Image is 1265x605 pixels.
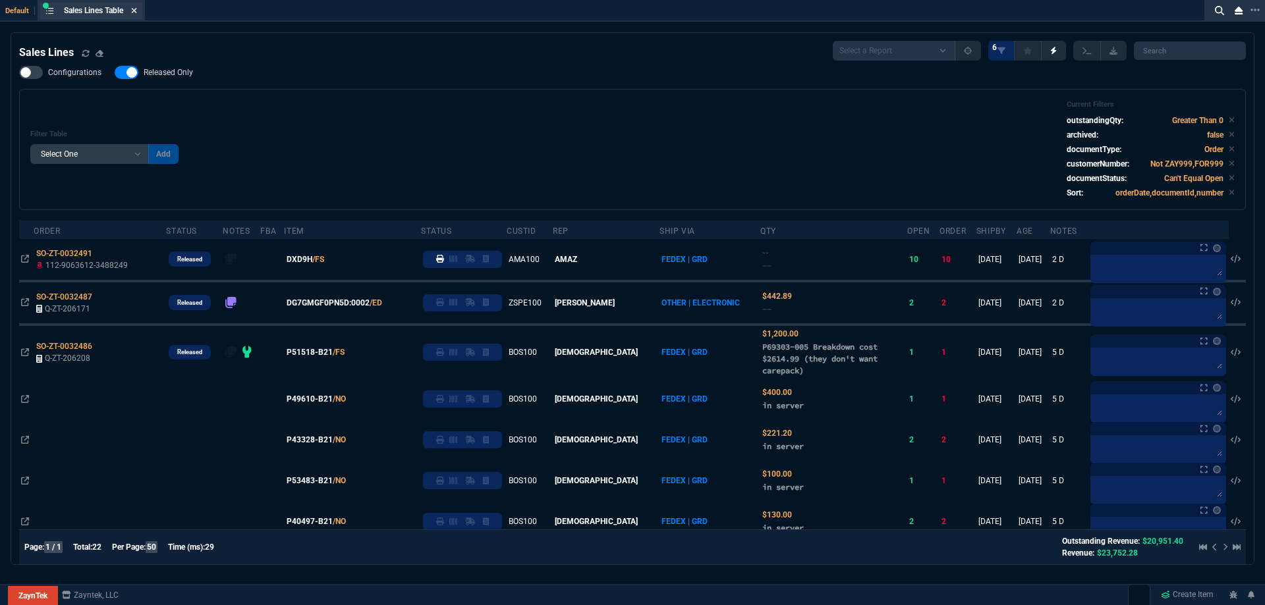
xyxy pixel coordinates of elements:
[762,248,769,257] span: Quoted Cost
[333,393,346,405] a: /NO
[1156,585,1219,605] a: Create Item
[1017,325,1050,379] td: [DATE]
[1067,158,1129,170] p: customerNumber:
[762,429,792,438] span: Quoted Cost
[976,281,1017,325] td: [DATE]
[555,517,638,526] span: [DEMOGRAPHIC_DATA]
[907,419,940,460] td: 2
[333,515,346,527] a: /NO
[907,281,940,325] td: 2
[762,469,792,479] span: Quoted Cost
[509,517,537,526] span: BOS100
[940,379,976,419] td: 1
[48,67,101,78] span: Configurations
[1050,281,1088,325] td: 2 D
[177,347,202,357] p: Released
[131,6,137,16] nx-icon: Close Tab
[1067,187,1083,199] p: Sort:
[1204,145,1223,154] code: Order
[287,297,370,309] span: DG7GMGF0PN5D:0002
[976,325,1017,379] td: [DATE]
[1207,130,1223,140] code: false
[509,394,537,404] span: BOS100
[144,67,193,78] span: Released Only
[509,476,537,485] span: BOS100
[1172,116,1223,125] code: Greater Than 0
[661,517,708,526] span: FEDEX | GRD
[509,298,542,307] span: ZSPE100
[166,226,197,236] div: Status
[73,542,92,552] span: Total:
[907,325,940,379] td: 1
[225,256,237,265] nx-fornida-erp-notes: number
[1050,325,1088,379] td: 5 D
[555,298,615,307] span: [PERSON_NAME]
[555,255,577,264] span: AMAZ
[555,476,638,485] span: [DEMOGRAPHIC_DATA]
[112,542,146,552] span: Per Page:
[1097,548,1138,558] span: $23,752.28
[1067,144,1121,155] p: documentType:
[509,348,537,357] span: BOS100
[34,226,60,236] div: Order
[940,460,976,501] td: 1
[24,542,44,552] span: Page:
[1115,188,1223,197] code: orderDate,documentId,number
[92,542,101,552] span: 22
[762,292,792,301] span: Quoted Cost
[661,435,708,444] span: FEDEX | GRD
[421,226,452,236] div: Status
[36,249,92,258] span: SO-ZT-0032491
[58,589,123,601] a: msbcCompanyName
[312,253,324,265] a: /FS
[1050,460,1088,501] td: 5 D
[1050,501,1088,542] td: 5 D
[762,304,772,314] span: --
[762,342,878,375] span: P69303-005 Breakdown cost $2614.99 (they don't want carepack)
[907,379,940,419] td: 1
[762,261,772,271] span: --
[1017,239,1050,281] td: [DATE]
[661,255,708,264] span: FEDEX | GRD
[762,329,799,338] span: Quoted Cost
[333,434,346,446] a: /NO
[370,297,382,309] a: /ED
[1062,537,1140,546] span: Outstanding Revenue:
[940,226,966,236] div: Order
[762,388,792,397] span: Quoted Cost
[45,304,90,313] span: Q-ZT-206171
[976,226,1006,236] div: ShipBy
[44,541,63,553] span: 1 / 1
[260,226,276,236] div: FBA
[976,501,1017,542] td: [DATE]
[762,523,804,533] span: in server
[21,298,29,307] nx-icon: Open In Opposite Panel
[1067,129,1098,141] p: archived:
[1017,501,1050,542] td: [DATE]
[146,541,157,553] span: 50
[507,226,536,236] div: CustID
[287,475,333,487] span: P53483-B21
[760,226,776,236] div: QTY
[976,419,1017,460] td: [DATE]
[1017,419,1050,460] td: [DATE]
[907,501,940,542] td: 2
[30,130,179,139] h6: Filter Table
[976,379,1017,419] td: [DATE]
[762,510,792,519] span: Quoted Cost
[177,254,202,265] p: Released
[36,292,92,302] span: SO-ZT-0032487
[661,348,708,357] span: FEDEX | GRD
[21,517,29,526] nx-icon: Open In Opposite Panel
[225,349,237,358] nx-fornida-erp-notes: number
[287,393,333,405] span: P49610-B21
[36,342,92,351] span: SO-ZT-0032486
[661,298,740,307] span: OTHER | ELECTRONIC
[45,261,128,270] span: 112-9063612-3488249
[284,226,303,236] div: Item
[5,7,35,15] span: Default
[19,45,74,61] h4: Sales Lines
[1067,100,1235,109] h6: Current Filters
[907,226,930,236] div: Open
[1067,115,1123,126] p: outstandingQty:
